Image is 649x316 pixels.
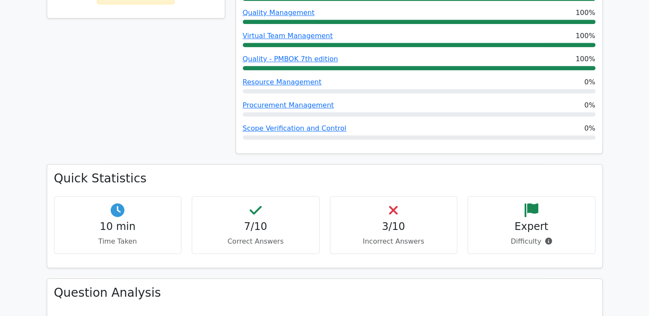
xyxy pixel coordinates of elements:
[243,9,315,17] a: Quality Management
[54,171,595,186] h3: Quick Statistics
[584,123,595,134] span: 0%
[243,124,347,132] a: Scope Verification and Control
[337,221,450,233] h4: 3/10
[54,286,595,300] h3: Question Analysis
[243,101,334,109] a: Procurement Management
[61,221,175,233] h4: 10 min
[584,77,595,87] span: 0%
[199,236,312,247] p: Correct Answers
[475,221,588,233] h4: Expert
[243,32,333,40] a: Virtual Team Management
[337,236,450,247] p: Incorrect Answers
[61,236,175,247] p: Time Taken
[243,55,338,63] a: Quality - PMBOK 7th edition
[576,8,595,18] span: 100%
[576,54,595,64] span: 100%
[475,236,588,247] p: Difficulty
[199,221,312,233] h4: 7/10
[243,78,322,86] a: Resource Management
[576,31,595,41] span: 100%
[584,100,595,110] span: 0%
